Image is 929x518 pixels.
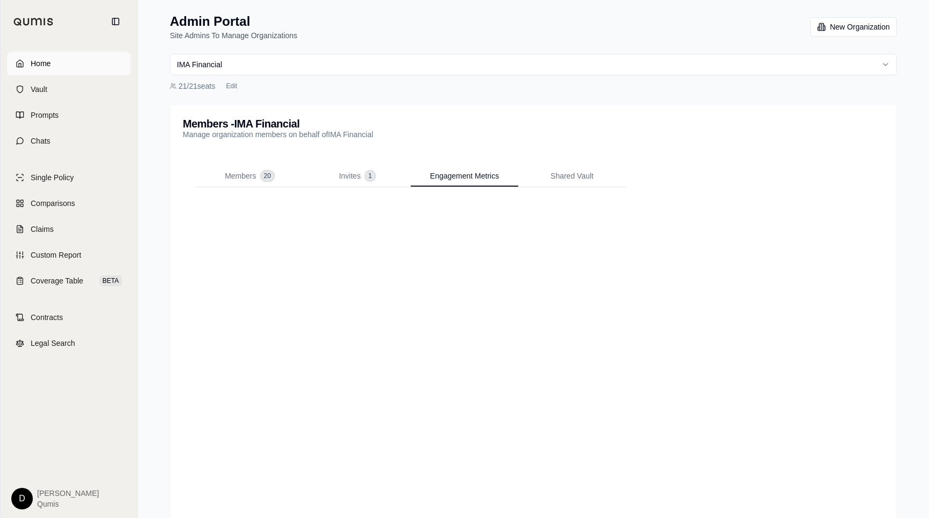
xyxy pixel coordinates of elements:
a: Coverage TableBETA [7,269,131,293]
button: Edit [222,80,242,93]
span: Coverage Table [31,275,83,286]
a: Comparisons [7,191,131,215]
p: Manage organization members on behalf of IMA Financial [183,129,373,140]
span: 21 / 21 seats [178,81,216,91]
h3: Members - IMA Financial [183,118,373,129]
a: Custom Report [7,243,131,267]
span: Comparisons [31,198,75,209]
div: D [11,488,33,509]
iframe: retool [209,213,858,516]
a: Claims [7,217,131,241]
span: Contracts [31,312,63,323]
a: Prompts [7,103,131,127]
span: Prompts [31,110,59,120]
a: Contracts [7,306,131,329]
p: Site Admins To Manage Organizations [170,30,297,41]
span: Home [31,58,51,69]
span: BETA [99,275,122,286]
span: Shared Vault [551,171,594,181]
span: Qumis [37,499,99,509]
span: Single Policy [31,172,74,183]
span: 20 [261,171,274,181]
h1: Admin Portal [170,13,297,30]
button: Collapse sidebar [107,13,124,30]
a: Single Policy [7,166,131,189]
a: Vault [7,77,131,101]
span: [PERSON_NAME] [37,488,99,499]
span: Members [225,171,256,181]
a: Home [7,52,131,75]
span: 1 [365,171,375,181]
span: Invites [339,171,360,181]
button: New Organization [810,17,897,37]
span: Legal Search [31,338,75,349]
a: Legal Search [7,331,131,355]
span: Custom Report [31,250,81,260]
a: Chats [7,129,131,153]
span: Engagement Metrics [430,171,499,181]
img: Qumis Logo [13,18,54,26]
span: Vault [31,84,47,95]
span: Chats [31,136,51,146]
span: Claims [31,224,54,235]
